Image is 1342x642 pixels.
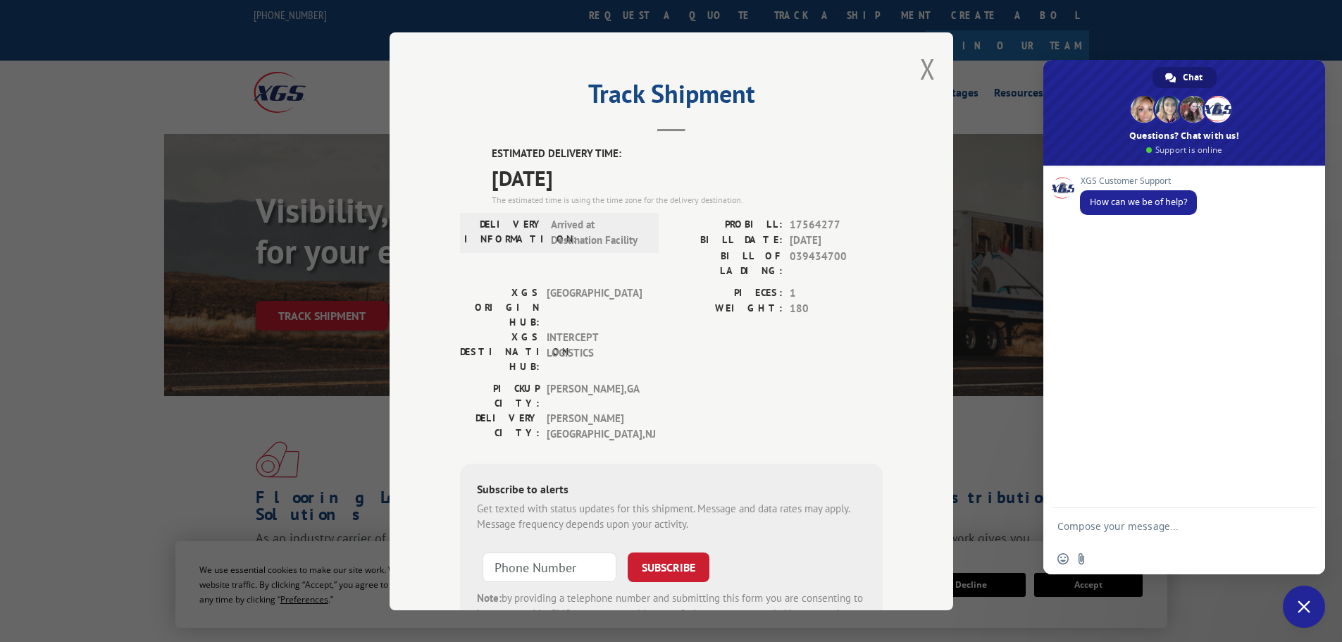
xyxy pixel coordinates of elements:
[492,161,883,193] span: [DATE]
[477,480,866,500] div: Subscribe to alerts
[1057,508,1283,543] textarea: Compose your message...
[1057,553,1069,564] span: Insert an emoji
[477,591,502,604] strong: Note:
[790,216,883,233] span: 17564277
[1183,67,1203,88] span: Chat
[920,50,936,87] button: Close modal
[790,248,883,278] span: 039434700
[460,84,883,111] h2: Track Shipment
[790,285,883,301] span: 1
[492,193,883,206] div: The estimated time is using the time zone for the delivery destination.
[547,410,642,442] span: [PERSON_NAME][GEOGRAPHIC_DATA] , NJ
[671,248,783,278] label: BILL OF LADING:
[1080,176,1197,186] span: XGS Customer Support
[671,233,783,249] label: BILL DATE:
[547,329,642,374] span: INTERCEPT LOGISTICS
[547,285,642,329] span: [GEOGRAPHIC_DATA]
[671,301,783,317] label: WEIGHT:
[460,410,540,442] label: DELIVERY CITY:
[492,146,883,162] label: ESTIMATED DELIVERY TIME:
[551,216,646,248] span: Arrived at Destination Facility
[790,301,883,317] span: 180
[477,590,866,638] div: by providing a telephone number and submitting this form you are consenting to be contacted by SM...
[547,381,642,410] span: [PERSON_NAME] , GA
[477,500,866,532] div: Get texted with status updates for this shipment. Message and data rates may apply. Message frequ...
[460,381,540,410] label: PICKUP CITY:
[464,216,544,248] label: DELIVERY INFORMATION:
[1076,553,1087,564] span: Send a file
[671,216,783,233] label: PROBILL:
[460,285,540,329] label: XGS ORIGIN HUB:
[628,552,709,581] button: SUBSCRIBE
[1283,586,1325,628] a: Close chat
[483,552,616,581] input: Phone Number
[460,329,540,374] label: XGS DESTINATION HUB:
[1152,67,1217,88] a: Chat
[1090,196,1187,208] span: How can we be of help?
[790,233,883,249] span: [DATE]
[671,285,783,301] label: PIECES:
